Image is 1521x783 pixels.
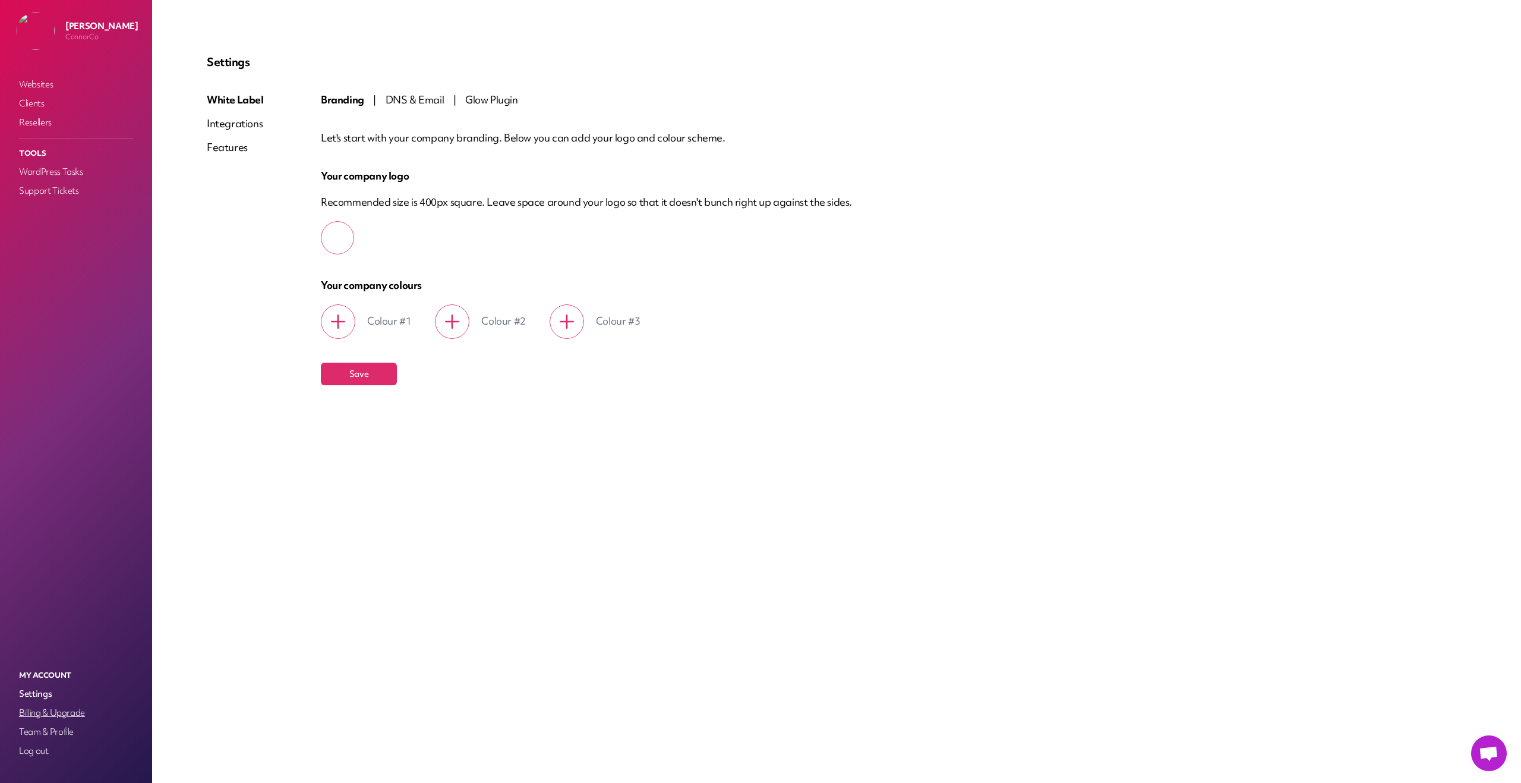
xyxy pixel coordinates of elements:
[17,743,135,759] a: Log out
[17,724,135,740] a: Team & Profile
[386,93,444,106] span: DNS & Email
[207,140,264,155] div: Features
[17,114,135,131] a: Resellers
[17,668,135,683] p: My Account
[1471,735,1507,771] a: Open chat
[596,314,640,328] p: Colour #3
[321,278,1466,293] p: Your company colours
[321,131,1466,145] p: Let's start with your company branding. Below you can add your logo and colour scheme.
[17,76,135,93] a: Websites
[17,146,135,161] p: Tools
[17,685,135,702] a: Settings
[321,169,1466,183] p: Your company logo
[453,93,456,106] span: |
[17,705,135,721] a: Billing & Upgrade
[17,183,135,199] a: Support Tickets
[465,93,518,106] span: Glow Plugin
[17,95,135,112] a: Clients
[481,314,525,328] p: Colour #2
[321,363,397,385] button: Save
[367,314,411,328] p: Colour #1
[207,117,264,131] div: Integrations
[65,32,138,42] p: ConnorCo
[207,93,264,107] div: White Label
[321,195,852,209] p: Recommended size is 400px square. Leave space around your logo so that it doesn't bunch right up ...
[321,93,364,106] span: Branding
[207,55,1466,69] p: Settings
[373,93,376,106] span: |
[65,20,138,32] p: [PERSON_NAME]
[17,163,135,180] a: WordPress Tasks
